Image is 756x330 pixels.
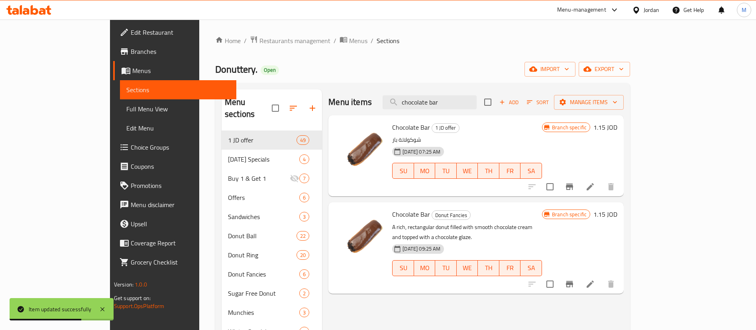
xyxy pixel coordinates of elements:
[396,262,410,274] span: SU
[438,165,454,177] span: TU
[228,135,297,145] span: 1 JD offer
[524,62,575,77] button: import
[131,238,230,248] span: Coverage Report
[432,210,471,220] div: Donut Fancies
[113,157,236,176] a: Coupons
[290,174,299,183] svg: Inactive section
[297,136,309,144] span: 49
[228,154,299,164] div: Ramadan Specials
[414,260,436,276] button: MO
[259,36,330,45] span: Restaurants management
[457,163,478,179] button: WE
[478,163,499,179] button: TH
[222,245,322,265] div: Donut Ring20
[457,260,478,276] button: WE
[261,65,279,75] div: Open
[120,80,236,99] a: Sections
[113,195,236,214] a: Menu disclaimer
[131,142,230,152] span: Choice Groups
[222,150,322,169] div: [DATE] Specials4
[334,36,336,45] li: /
[549,211,590,218] span: Branch specific
[300,309,309,316] span: 3
[300,213,309,221] span: 3
[432,123,459,133] div: 1 JD offer
[113,233,236,253] a: Coverage Report
[496,96,522,109] span: Add item
[228,289,299,298] span: Sugar Free Donut
[503,165,518,177] span: FR
[585,182,595,192] a: Edit menu item
[527,98,549,107] span: Sort
[222,226,322,245] div: Donut Ball22
[435,163,457,179] button: TU
[399,148,444,156] span: [DATE] 07:25 AM
[228,212,299,221] span: Sandwiches
[297,135,309,145] div: items
[432,211,470,220] span: Donut Fancies
[299,212,309,221] div: items
[396,165,410,177] span: SU
[131,162,230,171] span: Coupons
[225,96,272,120] h2: Menu sections
[261,67,279,73] span: Open
[131,219,230,229] span: Upsell
[560,97,617,107] span: Manage items
[222,265,322,284] div: Donut Fancies6
[417,165,432,177] span: MO
[742,6,746,14] span: M
[222,303,322,322] div: Munchies3
[215,60,257,78] span: Donuttery.
[297,250,309,260] div: items
[120,99,236,119] a: Full Menu View
[299,289,309,298] div: items
[531,64,569,74] span: import
[300,290,309,297] span: 2
[113,61,236,80] a: Menus
[228,174,290,183] span: Buy 1 & Get 1
[113,42,236,61] a: Branches
[299,269,309,279] div: items
[131,28,230,37] span: Edit Restaurant
[435,260,457,276] button: TU
[560,177,579,196] button: Branch-specific-item
[126,85,230,95] span: Sections
[593,122,617,133] h6: 1.15 JOD
[267,100,284,117] span: Select all sections
[126,104,230,114] span: Full Menu View
[557,5,606,15] div: Menu-management
[228,231,297,241] span: Donut Ball
[29,305,91,314] div: Item updated successfully
[222,207,322,226] div: Sandwiches3
[392,208,430,220] span: Chocolate Bar
[114,293,151,303] span: Get support on:
[228,269,299,279] div: Donut Fancies
[113,214,236,233] a: Upsell
[113,23,236,42] a: Edit Restaurant
[131,257,230,267] span: Grocery Checklist
[222,169,322,188] div: Buy 1 & Get 17
[303,99,322,118] button: Add section
[601,275,621,294] button: delete
[392,121,430,133] span: Chocolate Bar
[585,64,624,74] span: export
[131,181,230,190] span: Promotions
[560,275,579,294] button: Branch-specific-item
[481,165,496,177] span: TH
[585,279,595,289] a: Edit menu item
[542,178,558,195] span: Select to update
[520,163,542,179] button: SA
[228,250,297,260] span: Donut Ring
[520,260,542,276] button: SA
[113,253,236,272] a: Grocery Checklist
[377,36,399,45] span: Sections
[120,119,236,138] a: Edit Menu
[126,123,230,133] span: Edit Menu
[392,135,542,145] p: شوكولاتة بار
[228,193,299,202] span: Offers
[228,308,299,317] div: Munchies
